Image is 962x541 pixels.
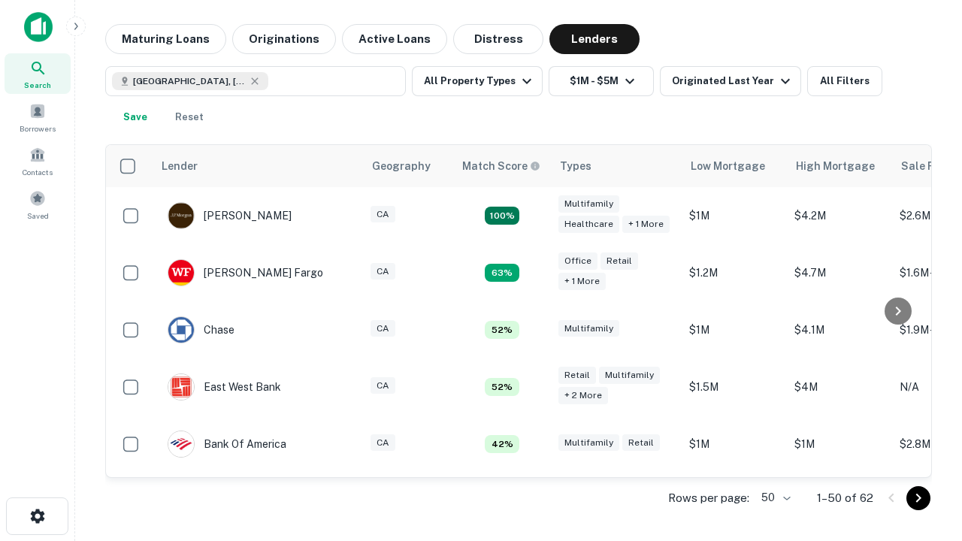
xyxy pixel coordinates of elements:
td: $4.7M [787,244,892,301]
button: $1M - $5M [549,66,654,96]
div: Multifamily [558,320,619,337]
div: Types [560,157,591,175]
button: All Property Types [412,66,543,96]
a: Saved [5,184,71,225]
div: CA [371,206,395,223]
div: Matching Properties: 5, hasApolloMatch: undefined [485,321,519,339]
div: Capitalize uses an advanced AI algorithm to match your search with the best lender. The match sco... [462,158,540,174]
button: Save your search to get updates of matches that match your search criteria. [111,102,159,132]
a: Contacts [5,141,71,181]
th: Types [551,145,682,187]
button: Go to next page [906,486,930,510]
th: Lender [153,145,363,187]
button: Originated Last Year [660,66,801,96]
div: + 2 more [558,387,608,404]
div: Multifamily [599,367,660,384]
td: $4.1M [787,301,892,358]
div: CA [371,263,395,280]
div: Matching Properties: 4, hasApolloMatch: undefined [485,435,519,453]
div: CA [371,320,395,337]
span: Borrowers [20,122,56,134]
div: Retail [600,252,638,270]
div: Matching Properties: 6, hasApolloMatch: undefined [485,264,519,282]
td: $1.5M [682,358,787,416]
div: Originated Last Year [672,72,794,90]
span: Contacts [23,166,53,178]
div: Office [558,252,597,270]
img: capitalize-icon.png [24,12,53,42]
div: Healthcare [558,216,619,233]
div: CA [371,377,395,394]
div: Geography [372,157,431,175]
div: Bank Of America [168,431,286,458]
button: All Filters [807,66,882,96]
div: Retail [622,434,660,452]
td: $1.2M [682,244,787,301]
div: Multifamily [558,434,619,452]
div: + 1 more [558,273,606,290]
td: $1M [682,416,787,473]
img: picture [168,203,194,228]
span: [GEOGRAPHIC_DATA], [GEOGRAPHIC_DATA], [GEOGRAPHIC_DATA] [133,74,246,88]
button: Active Loans [342,24,447,54]
div: High Mortgage [796,157,875,175]
div: East West Bank [168,373,281,400]
th: High Mortgage [787,145,892,187]
div: [PERSON_NAME] Fargo [168,259,323,286]
div: Matching Properties: 5, hasApolloMatch: undefined [485,378,519,396]
p: 1–50 of 62 [817,489,873,507]
td: $1M [787,416,892,473]
iframe: Chat Widget [887,421,962,493]
div: 50 [755,487,793,509]
div: Lender [162,157,198,175]
p: Rows per page: [668,489,749,507]
div: Chase [168,316,234,343]
a: Borrowers [5,97,71,138]
div: [PERSON_NAME] [168,202,292,229]
div: Multifamily [558,195,619,213]
th: Capitalize uses an advanced AI algorithm to match your search with the best lender. The match sco... [453,145,551,187]
img: picture [168,317,194,343]
button: Lenders [549,24,640,54]
button: Distress [453,24,543,54]
div: CA [371,434,395,452]
img: picture [168,260,194,286]
button: Reset [165,102,213,132]
h6: Match Score [462,158,537,174]
img: picture [168,431,194,457]
button: Originations [232,24,336,54]
td: $4.2M [787,187,892,244]
div: Matching Properties: 17, hasApolloMatch: undefined [485,207,519,225]
th: Geography [363,145,453,187]
button: Maturing Loans [105,24,226,54]
td: $4M [787,358,892,416]
button: [GEOGRAPHIC_DATA], [GEOGRAPHIC_DATA], [GEOGRAPHIC_DATA] [105,66,406,96]
td: $1M [682,301,787,358]
a: Search [5,53,71,94]
td: $1.4M [682,473,787,530]
span: Saved [27,210,49,222]
div: Low Mortgage [691,157,765,175]
div: + 1 more [622,216,670,233]
td: $1M [682,187,787,244]
th: Low Mortgage [682,145,787,187]
img: picture [168,374,194,400]
td: $4.5M [787,473,892,530]
span: Search [24,79,51,91]
div: Retail [558,367,596,384]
